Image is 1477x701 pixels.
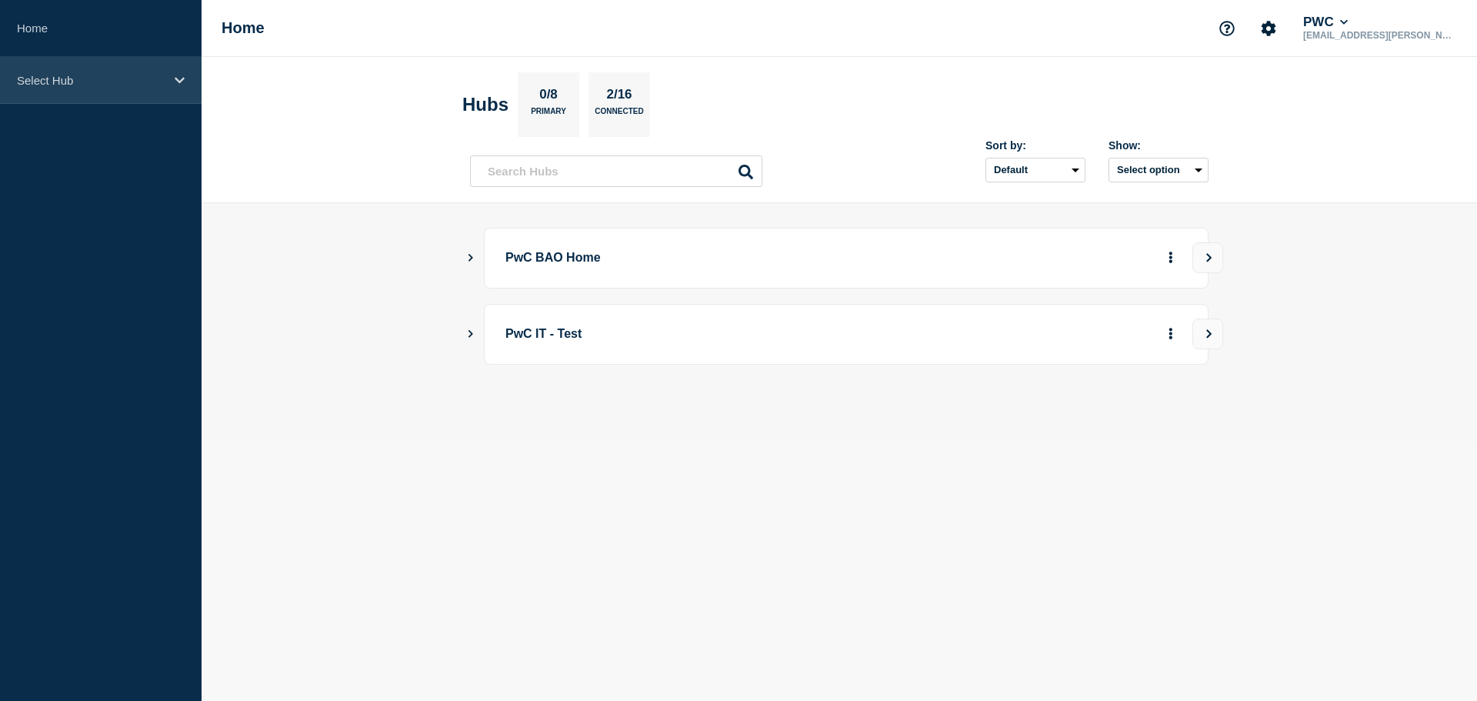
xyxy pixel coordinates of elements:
button: More actions [1161,244,1181,272]
h1: Home [222,19,265,37]
button: View [1192,242,1223,273]
div: Sort by: [985,139,1085,152]
p: [EMAIL_ADDRESS][PERSON_NAME][DOMAIN_NAME] [1300,30,1460,41]
button: Account settings [1252,12,1285,45]
p: PwC IT - Test [505,320,931,349]
button: More actions [1161,320,1181,349]
button: Show Connected Hubs [467,252,475,264]
button: Select option [1109,158,1209,182]
div: Show: [1109,139,1209,152]
button: Show Connected Hubs [467,329,475,340]
p: PwC BAO Home [505,244,931,272]
button: Support [1211,12,1243,45]
button: PWC [1300,15,1351,30]
p: 0/8 [534,87,564,107]
select: Sort by [985,158,1085,182]
p: Primary [531,107,566,123]
input: Search Hubs [470,155,762,187]
p: Select Hub [17,74,165,87]
h2: Hubs [462,94,508,115]
p: Connected [595,107,643,123]
p: 2/16 [601,87,638,107]
button: View [1192,319,1223,349]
